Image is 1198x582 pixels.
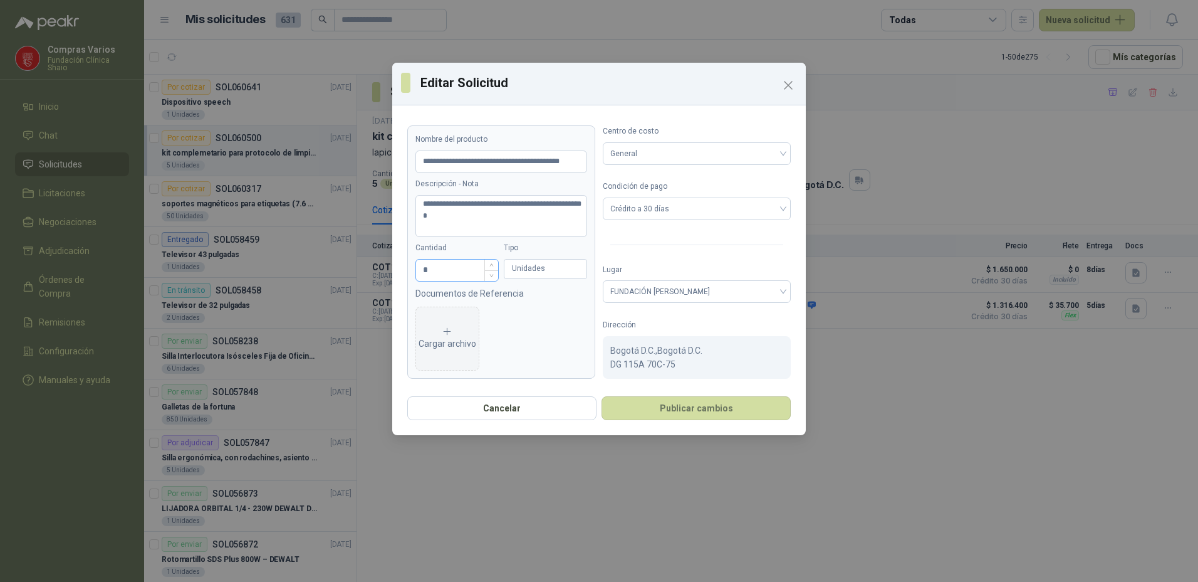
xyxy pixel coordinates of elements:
span: General [610,144,783,163]
button: Cancelar [407,396,596,420]
label: Cantidad [415,242,499,254]
p: DG 115A 70C-75 [610,357,783,371]
span: Decrease Value [484,270,498,281]
p: Documentos de Referencia [415,287,587,300]
div: Cargar archivo [419,326,476,351]
label: Tipo [504,242,587,254]
span: Increase Value [484,260,498,270]
span: down [489,273,494,278]
label: Lugar [603,264,791,276]
div: Bogotá D.C. , Bogotá D.C. [603,336,791,379]
span: Crédito a 30 días [610,199,783,218]
label: Dirección [603,319,791,331]
span: FUNDACIÓN ABOOD SHAIO [610,282,783,301]
h3: Editar Solicitud [420,73,797,92]
button: Publicar cambios [602,396,791,420]
label: Condición de pago [603,181,791,193]
span: up [489,263,494,267]
button: Close [778,75,798,95]
label: Centro de costo [603,125,791,137]
label: Descripción - Nota [415,178,587,190]
div: Unidades [504,259,587,279]
label: Nombre del producto [415,134,587,145]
